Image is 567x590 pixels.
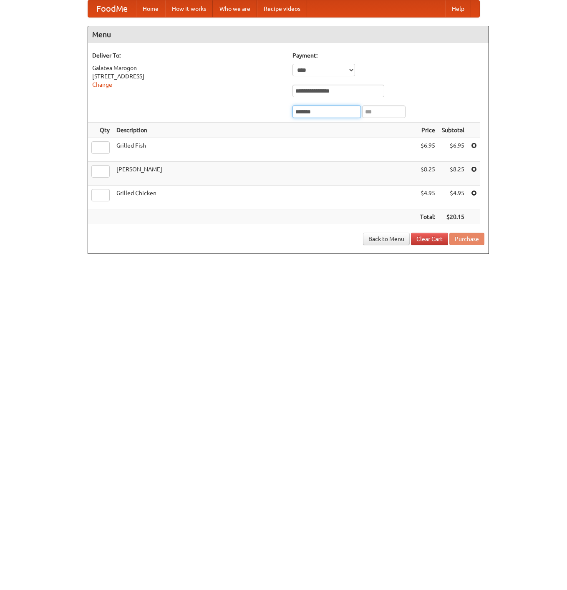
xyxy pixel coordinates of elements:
[92,81,112,88] a: Change
[449,233,484,245] button: Purchase
[113,162,417,186] td: [PERSON_NAME]
[113,138,417,162] td: Grilled Fish
[165,0,213,17] a: How it works
[417,162,438,186] td: $8.25
[113,186,417,209] td: Grilled Chicken
[292,51,484,60] h5: Payment:
[438,138,468,162] td: $6.95
[113,123,417,138] th: Description
[88,0,136,17] a: FoodMe
[257,0,307,17] a: Recipe videos
[92,51,284,60] h5: Deliver To:
[411,233,448,245] a: Clear Cart
[417,209,438,225] th: Total:
[417,138,438,162] td: $6.95
[438,209,468,225] th: $20.15
[417,186,438,209] td: $4.95
[438,186,468,209] td: $4.95
[213,0,257,17] a: Who we are
[92,64,284,72] div: Galatea Marogon
[417,123,438,138] th: Price
[92,72,284,80] div: [STREET_ADDRESS]
[438,162,468,186] td: $8.25
[445,0,471,17] a: Help
[88,123,113,138] th: Qty
[88,26,489,43] h4: Menu
[136,0,165,17] a: Home
[438,123,468,138] th: Subtotal
[363,233,410,245] a: Back to Menu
